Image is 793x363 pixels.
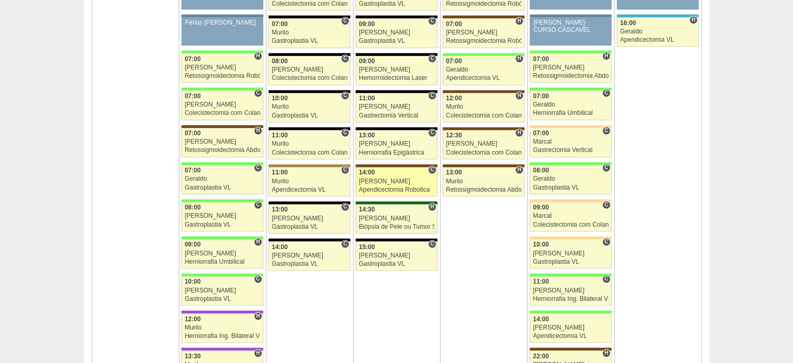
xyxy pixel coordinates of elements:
div: [PERSON_NAME] [185,213,260,219]
span: 08:00 [185,204,201,211]
div: Key: IFOR [181,310,263,313]
div: Retossigmoidectomia Robótica [446,1,521,7]
a: C 15:00 [PERSON_NAME] Gastroplastia VL [356,241,437,271]
div: [PERSON_NAME] [359,215,434,222]
span: 12:30 [446,132,462,139]
a: C 09:00 [PERSON_NAME] Gastroplastia VL [356,18,437,48]
div: Key: Oswaldo Cruz Paulista [269,164,350,167]
div: [PERSON_NAME]- CURSO CASCAVEL [533,19,608,33]
div: Key: Brasil [530,87,611,90]
a: H 12:00 Murilo Herniorrafia Ing. Bilateral VL [181,313,263,343]
div: Biópsia de Pele ou Tumor Superficial [359,224,434,230]
span: Hospital [254,126,262,135]
span: 11:00 [272,132,288,139]
div: Gastrectomia Vertical [359,112,434,119]
span: 07:00 [533,55,549,63]
div: Colecistectomia com Colangiografia VL [185,110,260,116]
div: Key: Brasil [530,162,611,165]
div: Key: Blanc [356,127,437,130]
div: Murilo [446,178,521,185]
div: Herniorrafia Umbilical [533,110,608,116]
span: Consultório [602,163,610,172]
div: Key: Blanc [269,53,350,56]
div: Key: IFOR [181,347,263,350]
div: [PERSON_NAME] [359,178,434,185]
div: Murilo [272,140,347,147]
span: Consultório [254,201,262,209]
div: [PERSON_NAME] [185,101,260,108]
span: 09:00 [359,20,375,28]
div: Key: Brasil [181,236,263,239]
div: Key: Blanc [356,90,437,93]
span: 07:00 [185,167,201,174]
div: Herniorrafia Ing. Bilateral VL [533,296,608,302]
div: Key: Blanc [269,238,350,241]
div: Key: Blanc [269,127,350,130]
a: H 07:00 Geraldo Apendicectomia VL [443,56,524,85]
span: Hospital [515,128,523,137]
div: Gastroplastia VL [272,112,347,119]
div: Gastroplastia VL [185,221,260,228]
a: C 14:00 [PERSON_NAME] Gastroplastia VL [269,241,350,271]
div: Key: Bartira [530,199,611,202]
a: H 12:30 [PERSON_NAME] Colecistectomia com Colangiografia VL [443,130,524,159]
span: Consultório [341,166,349,174]
span: Consultório [602,275,610,283]
div: Marcal [533,138,608,145]
a: C 08:00 [PERSON_NAME] Gastroplastia VL [181,202,263,231]
span: 07:00 [185,130,201,137]
span: 13:00 [359,132,375,139]
div: Retossigmoidectomia Abdominal VL [185,147,260,154]
span: Hospital [254,349,262,357]
a: [PERSON_NAME]- CURSO CASCAVEL [530,17,611,45]
a: C 10:00 [PERSON_NAME] Gastroplastia VL [181,276,263,306]
div: Key: Santa Joana [443,164,524,167]
div: Colecistectomia com Colangiografia VL [446,149,521,156]
a: H 07:00 [PERSON_NAME] Retossigmoidectomia Robótica [443,18,524,48]
a: C 10:00 Murilo Gastroplastia VL [269,93,350,122]
span: 14:00 [533,315,549,323]
div: Key: Brasil [181,199,263,202]
div: Key: Blanc [269,15,350,18]
span: 08:00 [272,57,288,65]
div: Herniorrafia Ing. Bilateral VL [185,333,260,339]
div: [PERSON_NAME] [533,250,608,257]
a: 14:00 [PERSON_NAME] Apendicectomia VL [530,313,611,343]
span: 11:00 [272,169,288,176]
div: Colecistectomia com Colangiografia VL [533,221,608,228]
span: Hospital [254,238,262,246]
span: Consultório [428,54,436,63]
div: Geraldo [533,175,608,182]
a: H 13:00 Murilo Retossigmoidectomia Abdominal VL [443,167,524,196]
span: 08:00 [533,167,549,174]
div: Key: Santa Joana [356,164,437,167]
div: Key: Aviso [181,14,263,17]
span: 10:00 [533,241,549,248]
div: Murilo [272,103,347,110]
div: Key: Santa Joana [443,127,524,130]
div: Key: Brasil [181,273,263,276]
div: Apendicectomia VL [272,186,347,193]
span: Consultório [254,89,262,97]
div: Gastroplastia VL [272,224,347,230]
span: Hospital [254,52,262,60]
div: Key: Brasil [530,50,611,53]
div: Geraldo [185,175,260,182]
a: H 09:00 [PERSON_NAME] Herniorrafia Umbilical [181,239,263,268]
span: 14:30 [359,206,375,213]
div: Key: Brasil [530,273,611,276]
div: Murilo [185,324,260,331]
div: Key: Blanc [269,90,350,93]
span: 07:00 [446,20,462,28]
div: [PERSON_NAME] [272,252,347,259]
a: H 07:00 [PERSON_NAME] Retossigmoidectomia Robótica [181,53,263,83]
div: Key: Santa Maria [356,201,437,204]
div: Key: Santa Joana [181,125,263,128]
div: Retossigmoidectomia Abdominal VL [446,186,521,193]
a: H 16:00 Geraldo Apendicectomia VL [617,17,698,46]
div: Apendicectomia VL [533,333,608,339]
div: Gastroplastia VL [359,1,434,7]
span: Consultório [602,89,610,97]
div: Gastroplastia VL [533,184,608,191]
span: 09:00 [185,241,201,248]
